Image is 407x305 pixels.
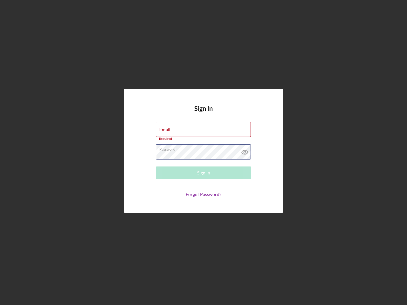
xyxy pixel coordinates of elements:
button: Sign In [156,166,251,179]
div: Required [156,137,251,141]
a: Forgot Password? [186,192,221,197]
h4: Sign In [194,105,213,122]
label: Password [159,145,251,152]
div: Sign In [197,166,210,179]
label: Email [159,127,170,132]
